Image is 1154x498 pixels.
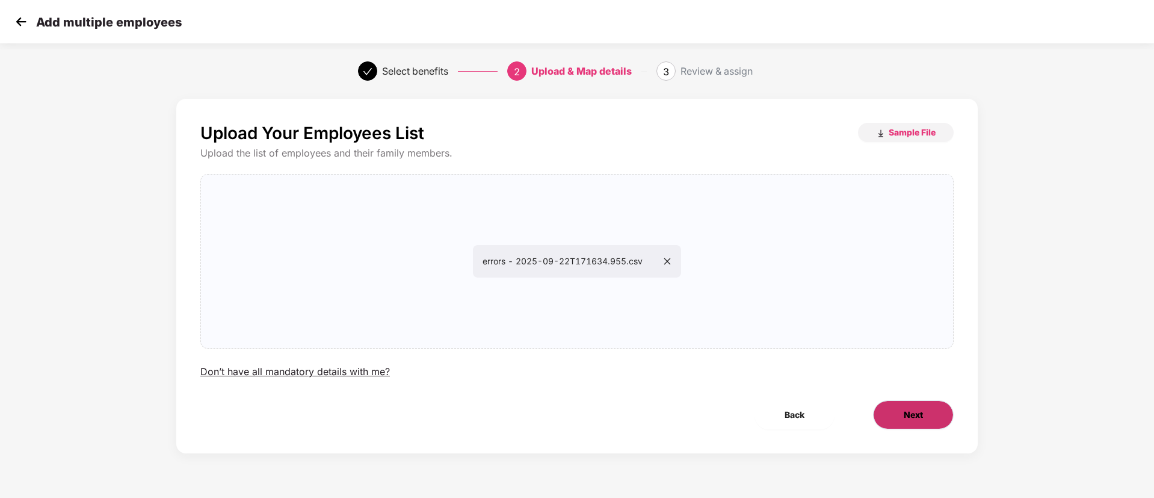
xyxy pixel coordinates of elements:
[200,123,424,143] p: Upload Your Employees List
[201,175,953,348] span: errors - 2025-09-22T171634.955.csv close
[483,256,671,266] span: errors - 2025-09-22T171634.955.csv
[663,257,671,266] span: close
[876,129,886,139] img: download_icon
[754,400,835,429] button: Back
[904,408,923,422] span: Next
[873,400,954,429] button: Next
[531,61,632,81] div: Upload & Map details
[36,15,182,30] p: Add multiple employees
[363,67,372,76] span: check
[785,408,804,422] span: Back
[663,66,669,78] span: 3
[200,147,954,160] div: Upload the list of employees and their family members.
[858,123,954,142] button: Sample File
[200,366,390,378] div: Don’t have all mandatory details with me?
[382,61,448,81] div: Select benefits
[889,126,936,138] span: Sample File
[680,61,753,81] div: Review & assign
[12,13,30,31] img: svg+xml;base64,PHN2ZyB4bWxucz0iaHR0cDovL3d3dy53My5vcmcvMjAwMC9zdmciIHdpZHRoPSIzMCIgaGVpZ2h0PSIzMC...
[514,66,520,78] span: 2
